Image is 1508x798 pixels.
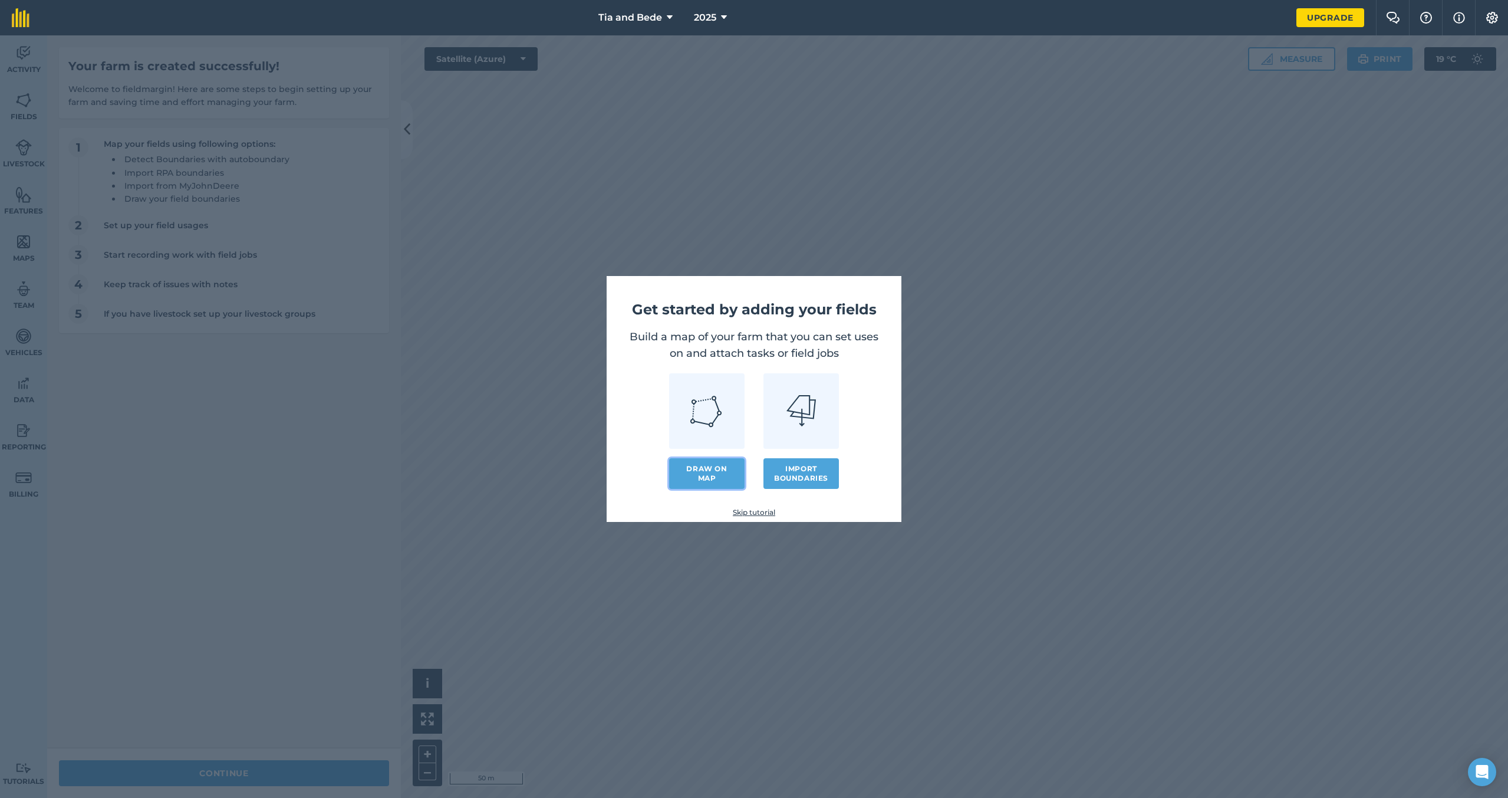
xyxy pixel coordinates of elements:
[1419,12,1433,24] img: A question mark icon
[625,300,883,319] h1: Get started by adding your fields
[694,11,716,25] span: 2025
[625,329,883,362] p: Build a map of your farm that you can set uses on and attach tasks or field jobs
[625,508,883,517] a: Skip tutorial
[1468,758,1496,786] div: Open Intercom Messenger
[1296,8,1364,27] a: Upgrade
[690,394,724,428] img: Draw icon
[1386,12,1400,24] img: Two speech bubbles overlapping with the left bubble in the forefront
[1485,12,1499,24] img: A cog icon
[669,458,745,489] a: Draw on map
[1453,11,1465,25] img: svg+xml;base64,PHN2ZyB4bWxucz0iaHR0cDovL3d3dy53My5vcmcvMjAwMC9zdmciIHdpZHRoPSIxNyIgaGVpZ2h0PSIxNy...
[12,8,29,27] img: fieldmargin Logo
[786,395,815,426] img: Import icon
[763,458,839,489] button: Import boundaries
[598,11,662,25] span: Tia and Bede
